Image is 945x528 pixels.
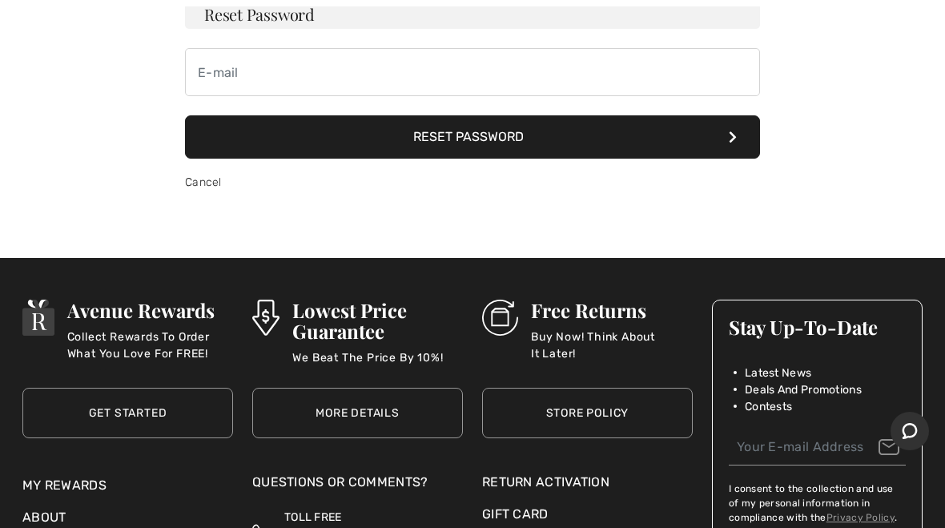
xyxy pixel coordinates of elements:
[891,412,929,452] iframe: Opens a widget where you can chat to one of our agents
[729,429,906,466] input: Your E-mail Address
[252,473,463,500] div: Questions or Comments?
[745,398,792,415] span: Contests
[729,316,906,337] h3: Stay Up-To-Date
[67,328,233,361] p: Collect Rewards To Order What You Love For FREE!
[482,300,518,336] img: Free Returns
[826,512,895,523] a: Privacy Policy
[482,473,693,492] a: Return Activation
[482,505,693,524] a: Gift Card
[22,388,233,438] a: Get Started
[531,328,693,361] p: Buy Now! Think About It Later!
[67,300,233,320] h3: Avenue Rewards
[482,388,693,438] a: Store Policy
[745,381,862,398] span: Deals And Promotions
[22,478,107,493] a: My Rewards
[729,482,906,525] label: I consent to the collection and use of my personal information in compliance with the .
[185,48,760,96] input: E-mail
[22,300,54,336] img: Avenue Rewards
[185,175,222,189] a: Cancel
[252,300,279,336] img: Lowest Price Guarantee
[252,388,463,438] a: More Details
[292,300,463,341] h3: Lowest Price Guarantee
[185,115,760,159] button: Reset Password
[292,349,463,381] p: We Beat The Price By 10%!
[531,300,693,320] h3: Free Returns
[745,365,811,381] span: Latest News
